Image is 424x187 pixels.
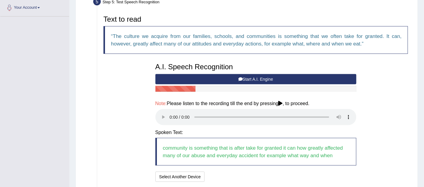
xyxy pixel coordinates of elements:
[155,101,356,106] h4: Please listen to the recording till the end by pressing , to proceed.
[155,63,356,71] h3: A.I. Speech Recognition
[104,15,408,23] h3: Text to read
[155,138,356,166] blockquote: community is something that is after take for granted it can how greatly affected many of our abu...
[155,172,205,182] button: Select Another Device
[155,130,356,135] h4: Spoken Text:
[111,33,402,47] q: The culture we acquire from our families, schools, and communities is something that we often tak...
[155,74,356,84] button: Start A.I. Engine
[155,101,167,106] span: Note:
